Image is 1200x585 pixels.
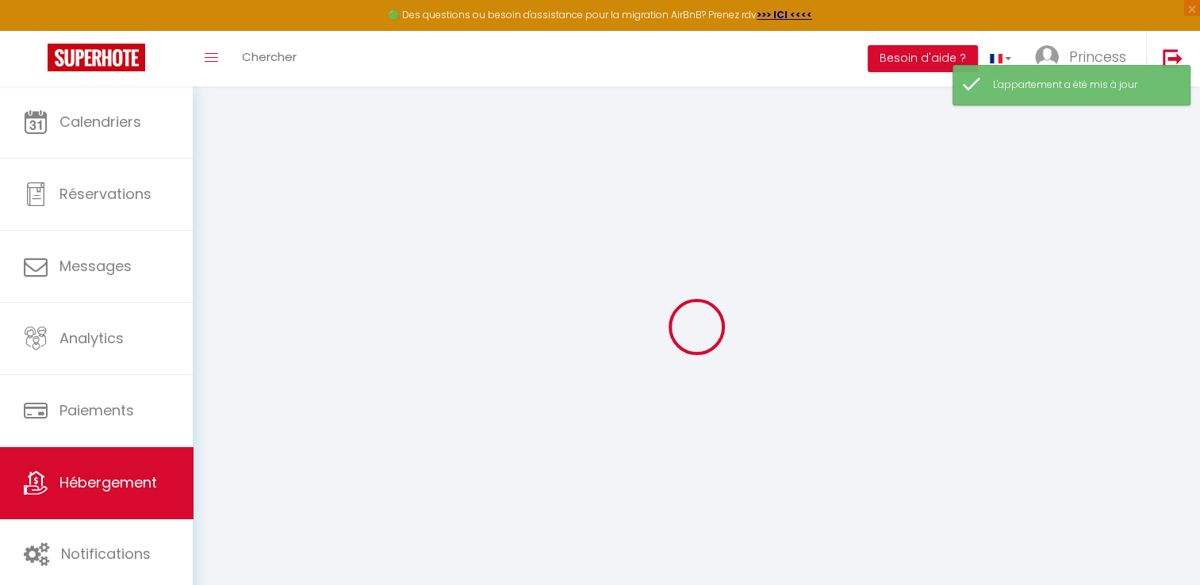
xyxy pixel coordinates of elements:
a: ... Princess [1023,31,1146,86]
img: Super Booking [48,44,145,71]
div: L'appartement a été mis à jour [993,78,1174,93]
img: ... [1035,45,1059,69]
span: Hébergement [59,472,157,492]
span: Paiements [59,400,134,420]
span: Notifications [61,544,151,564]
span: Chercher [242,48,297,65]
span: Messages [59,256,132,276]
span: Réservations [59,184,151,204]
button: Besoin d'aide ? [868,45,978,72]
span: Analytics [59,328,124,348]
a: Chercher [230,31,309,86]
img: logout [1163,48,1183,68]
span: Calendriers [59,112,141,132]
a: >>> ICI <<<< [757,8,812,21]
span: Princess [1069,47,1126,67]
